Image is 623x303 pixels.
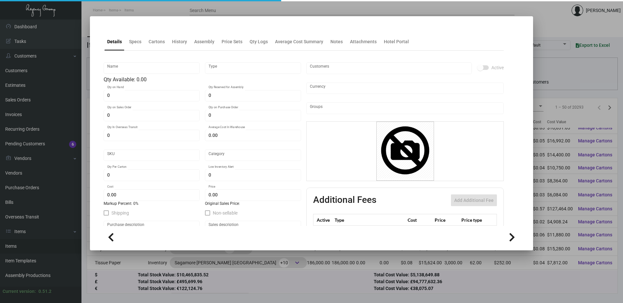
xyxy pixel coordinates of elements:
div: Current version: [3,288,36,295]
input: Add new.. [310,106,500,111]
div: Assembly [194,38,214,45]
div: Qty Logs [250,38,268,45]
div: Qty Available: 0.00 [104,76,301,84]
div: Attachments [350,38,377,45]
div: Notes [330,38,343,45]
span: Add Additional Fee [454,198,494,203]
div: Price Sets [222,38,242,45]
input: Add new.. [310,66,469,71]
div: Average Cost Summary [275,38,323,45]
th: Price type [460,214,489,226]
span: Non-sellable [213,209,238,217]
th: Cost [406,214,433,226]
div: Specs [129,38,141,45]
h2: Additional Fees [313,194,376,206]
span: Active [491,64,504,72]
th: Active [313,214,333,226]
div: 0.51.2 [38,288,51,295]
button: Add Additional Fee [451,194,497,206]
div: Details [107,38,122,45]
div: Cartons [149,38,165,45]
span: Shipping [111,209,129,217]
th: Price [433,214,460,226]
div: History [172,38,187,45]
th: Type [333,214,406,226]
div: Hotel Portal [384,38,409,45]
